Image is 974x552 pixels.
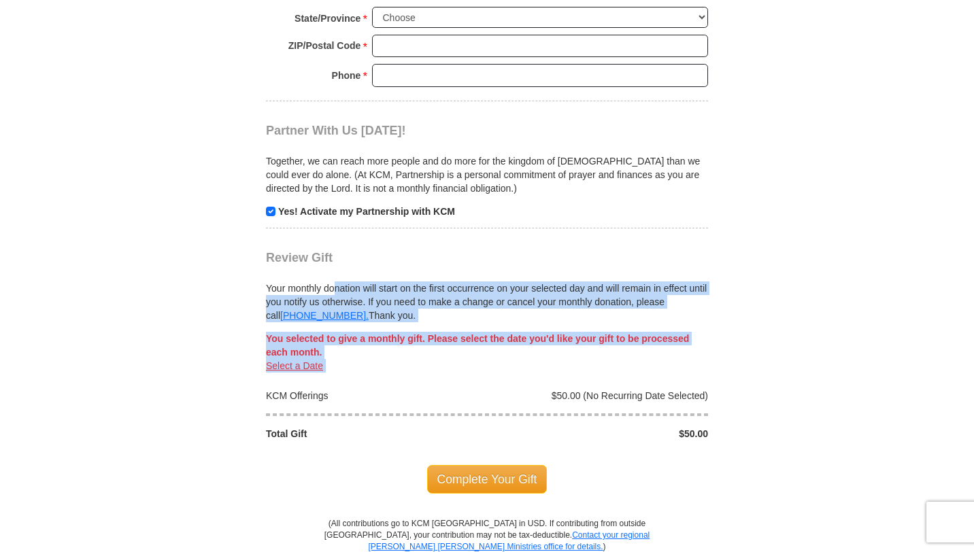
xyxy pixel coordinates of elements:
[332,66,361,85] strong: Phone
[266,360,323,371] a: Select a Date
[266,333,689,358] span: You selected to give a monthly gift. Please select the date you'd like your gift to be processed ...
[266,251,333,264] span: Review Gift
[280,310,369,321] a: [PHONE_NUMBER].
[288,36,361,55] strong: ZIP/Postal Code
[266,124,406,137] span: Partner With Us [DATE]!
[278,206,455,217] strong: Yes! Activate my Partnership with KCM
[259,389,488,402] div: KCM Offerings
[266,265,708,322] div: Your monthly donation will start on the first occurrence on your selected day and will remain in ...
[266,154,708,195] p: Together, we can reach more people and do more for the kingdom of [DEMOGRAPHIC_DATA] than we coul...
[487,427,716,441] div: $50.00
[295,9,360,28] strong: State/Province
[552,390,708,401] span: $50.00 (No Recurring Date Selected)
[427,465,548,494] span: Complete Your Gift
[259,427,488,441] div: Total Gift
